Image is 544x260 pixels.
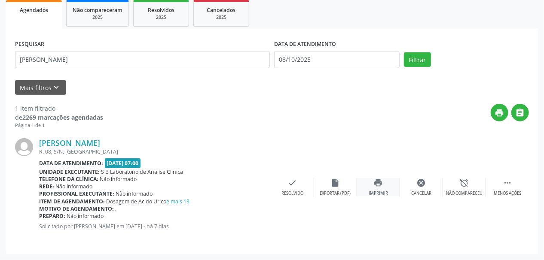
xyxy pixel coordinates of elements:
[73,6,122,14] span: Não compareceram
[200,14,243,21] div: 2025
[39,212,65,220] b: Preparo:
[39,148,271,155] div: R. 08, S/N, [GEOGRAPHIC_DATA]
[331,178,340,187] i: insert_drive_file
[411,190,431,197] div: Cancelar
[511,104,529,121] button: 
[516,108,525,118] i: 
[404,52,431,67] button: Filtrar
[100,175,137,183] span: Não informado
[15,138,33,156] img: img
[148,6,174,14] span: Resolvidos
[15,104,103,113] div: 1 item filtrado
[369,190,388,197] div: Imprimir
[495,108,504,118] i: print
[374,178,383,187] i: print
[15,51,270,68] input: Nome, CNS
[116,205,117,212] span: .
[22,113,103,121] strong: 2269 marcações agendadas
[52,83,61,92] i: keyboard_arrow_down
[39,183,54,190] b: Rede:
[140,14,183,21] div: 2025
[320,190,351,197] div: Exportar (PDF)
[503,178,512,187] i: 
[116,190,153,197] span: Não informado
[20,6,48,14] span: Agendados
[288,178,297,187] i: check
[39,190,114,197] b: Profissional executante:
[274,38,336,51] label: DATA DE ATENDIMENTO
[15,80,66,95] button: Mais filtroskeyboard_arrow_down
[39,205,114,212] b: Motivo de agendamento:
[446,190,483,197] div: Não compareceu
[39,168,100,175] b: Unidade executante:
[15,122,103,129] div: Página 1 de 1
[39,223,271,230] p: Solicitado por [PERSON_NAME] em [DATE] - há 7 dias
[274,51,400,68] input: Selecione um intervalo
[39,160,103,167] b: Data de atendimento:
[207,6,236,14] span: Cancelados
[417,178,426,187] i: cancel
[15,113,103,122] div: de
[39,175,98,183] b: Telefone da clínica:
[15,38,44,51] label: PESQUISAR
[281,190,303,197] div: Resolvido
[494,190,521,197] div: Menos ações
[101,168,183,175] span: S B Laboratorio de Analise Clinica
[167,198,190,205] a: e mais 13
[56,183,93,190] span: Não informado
[107,198,190,205] span: Dosagem de Acido Urico
[39,198,105,205] b: Item de agendamento:
[39,138,100,148] a: [PERSON_NAME]
[73,14,122,21] div: 2025
[460,178,469,187] i: alarm_off
[491,104,508,121] button: print
[67,212,104,220] span: Não informado
[105,158,141,168] span: [DATE] 07:00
